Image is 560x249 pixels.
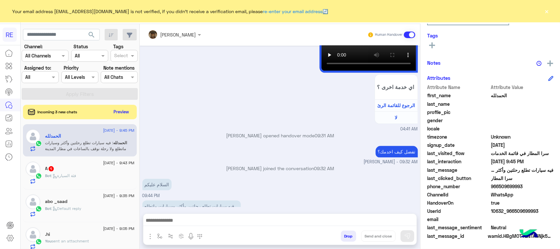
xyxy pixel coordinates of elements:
[395,115,398,120] span: لا
[341,231,356,242] button: Drop
[142,200,241,226] p: 10/9/2025, 9:45 PM
[52,206,82,211] span: : Default reply
[22,88,138,100] button: Apply Filters
[361,231,396,242] button: Send and close
[103,64,135,71] label: Note mentions
[401,126,418,132] span: 04:41 AM
[547,60,553,66] img: add
[491,224,554,231] span: 0
[52,173,76,178] span: : فئة السيارة
[113,43,123,50] label: Tags
[26,194,40,209] img: defaultAdmin.png
[45,133,61,139] h5: الحمدلله
[427,125,490,132] span: locale
[45,173,52,178] span: Bot
[45,232,50,237] h5: .hi
[12,8,328,15] span: Your email address [EMAIL_ADDRESS][DOMAIN_NAME] is not verified, if you didn't receive a verifica...
[88,31,95,39] span: search
[491,92,554,99] span: الحمدلله
[314,166,334,171] span: 09:32 AM
[517,223,540,246] img: hulul-logo.png
[376,146,418,157] p: 10/9/2025, 9:32 AM
[111,107,132,117] button: Preview
[103,160,134,166] span: [DATE] - 9:43 PM
[146,233,154,240] img: send attachment
[35,173,42,179] img: WhatsApp
[491,158,554,165] span: 2025-09-10T18:45:48.295Z
[491,216,554,223] span: null
[427,101,490,107] span: last_name
[427,92,490,99] span: first_name
[427,224,490,231] span: last_message_sentiment
[103,226,134,232] span: [DATE] - 9:05 PM
[165,231,176,241] button: Trigger scenario
[142,165,418,172] p: [PERSON_NAME] joined the conversation
[491,133,554,140] span: Unknown
[84,29,100,43] button: search
[364,159,418,165] span: [PERSON_NAME] - 09:32 AM
[197,234,202,239] img: make a call
[427,183,490,190] span: phone_number
[176,231,187,241] button: create order
[168,234,173,239] img: Trigger scenario
[35,140,42,147] img: WhatsApp
[73,43,88,50] label: Status
[427,60,441,66] h6: Notes
[142,132,418,139] p: [PERSON_NAME] opened handover mode
[491,191,554,198] span: 2
[179,234,184,239] img: create order
[491,199,554,206] span: true
[103,127,134,133] span: [DATE] - 9:45 PM
[26,227,40,242] img: defaultAdmin.png
[155,231,165,241] button: select flow
[427,117,490,124] span: gender
[35,206,42,212] img: WhatsApp
[491,117,554,124] span: null
[491,150,554,157] span: سرا المطار في قائمة الخدمات
[49,166,54,171] span: 1
[45,166,54,171] h5: A
[3,28,17,42] div: RE
[491,142,554,148] span: 2025-04-12T06:41:55.964Z
[491,208,554,215] span: 10632_966509699993
[491,175,554,182] span: سرا المطار
[377,84,415,90] span: اي خدمة اخرى ؟
[38,109,77,115] span: Incoming 3 new chats
[491,167,554,173] span: فيه سيارات تطلع رحلتين وأكثر وسيارات ماتطلع ولا رحلة نوقف بالساعات في مطار المدينة
[315,133,334,138] span: 09:31 AM
[157,234,162,239] img: select flow
[544,8,550,14] button: ×
[142,179,172,190] p: 10/9/2025, 9:44 PM
[113,52,128,60] div: Select
[427,84,490,91] span: Attribute Name
[427,75,450,81] h6: Attributes
[427,167,490,173] span: last_message
[52,238,89,243] span: sent an attachment
[427,199,490,206] span: HandoverOn
[114,140,127,145] span: الحمدلله
[427,33,553,38] h6: Tags
[427,175,490,182] span: last_clicked_button
[35,238,42,245] img: WhatsApp
[45,140,126,151] span: فيه سيارات تطلع رحلتين وأكثر وسيارات ماتطلع ولا رحلة نوقف بالساعات في مطار المدينة
[427,233,487,239] span: last_message_id
[263,9,323,14] a: re-enter your email address
[427,150,490,157] span: last_visited_flow
[187,233,195,240] img: send voice note
[427,208,490,215] span: UserId
[377,102,415,108] span: الرجوع للقائمة الرئ
[427,133,490,140] span: timezone
[375,32,403,37] small: Human Handover
[24,43,43,50] label: Channel:
[427,158,490,165] span: last_interaction
[536,61,542,66] img: notes
[24,64,51,71] label: Assigned to:
[45,238,52,243] span: You
[488,233,553,239] span: wamid.HBgMOTY2NTA5Njk5OTkzFQIAEhgUM0EwQTBBMTg2QThDMTUyRjZBRkMA
[45,206,52,211] span: Bot
[427,109,490,116] span: profile_pic
[26,129,40,144] img: defaultAdmin.png
[64,64,79,71] label: Priority
[427,216,490,223] span: email
[103,193,134,199] span: [DATE] - 9:35 PM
